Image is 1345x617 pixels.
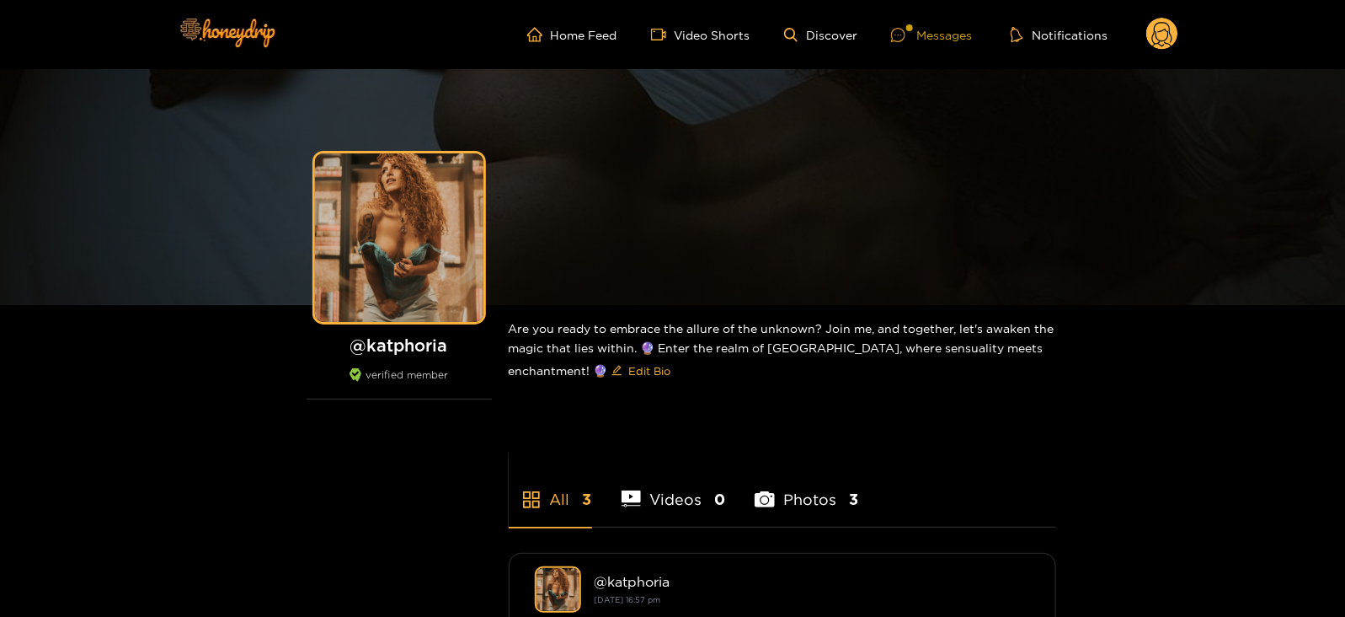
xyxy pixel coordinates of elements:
div: verified member [307,368,492,400]
a: Home Feed [527,27,617,42]
div: @ katphoria [595,574,1030,589]
button: editEdit Bio [608,357,675,384]
div: Are you ready to embrace the allure of the unknown? Join me, and together, let's awaken the magic... [509,305,1056,398]
button: Notifications [1006,26,1113,43]
span: video-camera [651,27,675,42]
span: appstore [521,490,542,510]
li: All [509,451,592,527]
img: katphoria [535,566,581,613]
a: Discover [784,28,857,42]
span: 0 [714,489,725,510]
span: 3 [583,489,592,510]
span: edit [611,365,622,378]
h1: @ katphoria [307,335,492,356]
span: Edit Bio [629,362,671,379]
li: Photos [755,451,858,527]
span: 3 [849,489,858,510]
li: Videos [622,451,726,527]
a: Video Shorts [651,27,750,42]
span: home [527,27,551,42]
small: [DATE] 16:57 pm [595,595,661,604]
div: Messages [891,25,972,45]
